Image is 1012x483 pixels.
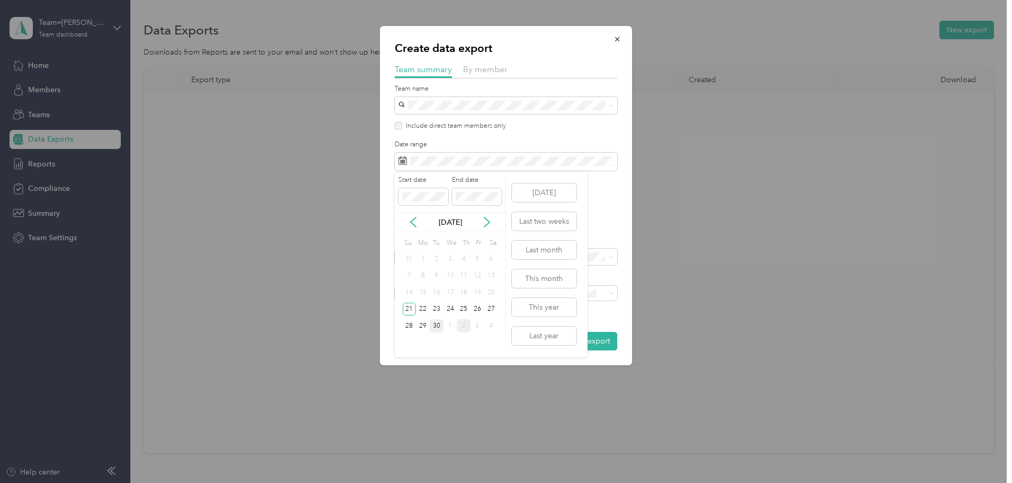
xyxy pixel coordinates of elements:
label: Start date [398,175,448,185]
div: 17 [443,286,457,299]
label: Include direct team members only [402,121,506,131]
button: [DATE] [512,183,576,202]
div: 1 [416,252,430,266]
div: 5 [471,252,484,266]
div: Fr [474,236,484,251]
label: End date [452,175,502,185]
button: Last month [512,241,576,259]
div: 22 [416,303,430,316]
div: 11 [457,269,471,283]
div: 3 [471,319,484,332]
div: 9 [430,269,443,283]
div: 28 [403,319,416,332]
div: 4 [484,319,498,332]
div: 14 [403,286,416,299]
div: 16 [430,286,443,299]
div: 29 [416,319,430,332]
button: Last year [512,327,576,345]
div: 4 [457,252,471,266]
div: 12 [471,269,484,283]
div: 30 [430,319,443,332]
div: Th [460,236,471,251]
div: 23 [430,303,443,316]
div: 25 [457,303,471,316]
div: 13 [484,269,498,283]
span: Team summary [395,64,452,74]
div: 19 [471,286,484,299]
span: By member [463,64,508,74]
p: [DATE] [428,217,473,228]
div: 15 [416,286,430,299]
div: 26 [471,303,484,316]
div: 6 [484,252,498,266]
div: 18 [457,286,471,299]
div: 1 [443,319,457,332]
button: This month [512,269,576,288]
div: 27 [484,303,498,316]
button: Last two weeks [512,212,576,231]
div: 31 [403,252,416,266]
div: 20 [484,286,498,299]
div: 24 [443,303,457,316]
div: 21 [403,303,416,316]
div: 2 [430,252,443,266]
div: Mo [416,236,428,251]
label: Team name [395,84,617,94]
div: 7 [403,269,416,283]
div: 8 [416,269,430,283]
div: Sa [488,236,498,251]
button: This year [512,298,576,317]
div: 10 [443,269,457,283]
div: Su [403,236,413,251]
div: 2 [457,319,471,332]
div: 3 [443,252,457,266]
p: Create data export [395,41,617,56]
div: We [445,236,457,251]
div: Tu [431,236,441,251]
iframe: Everlance-gr Chat Button Frame [953,424,1012,483]
label: Date range [395,140,617,150]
